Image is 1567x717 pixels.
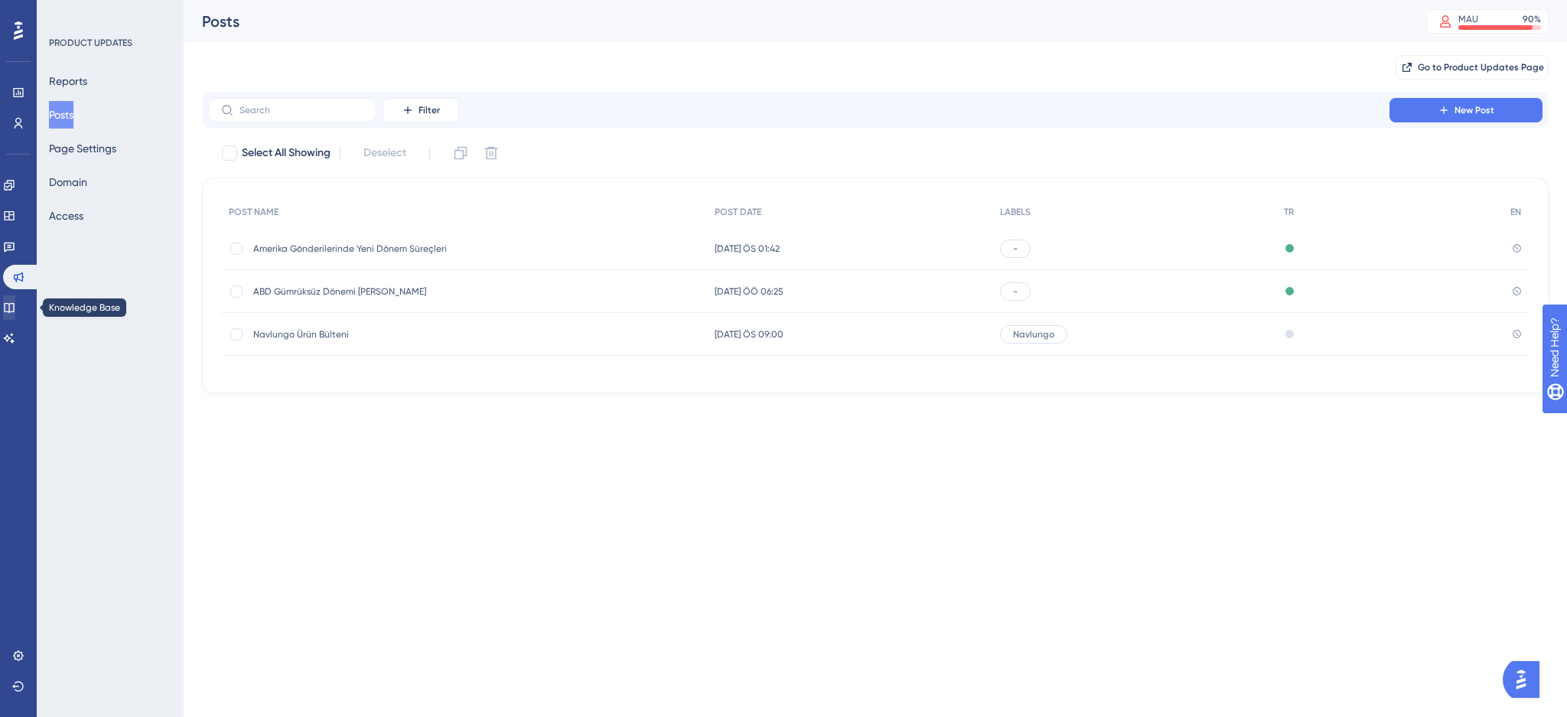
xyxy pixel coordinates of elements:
span: New Post [1455,104,1494,116]
div: 90 % [1523,13,1541,25]
button: Go to Product Updates Page [1396,55,1549,80]
span: Select All Showing [242,144,331,162]
span: Amerika Gönderilerinde Yeni Dönem Süreçleri [253,243,498,255]
span: Go to Product Updates Page [1418,61,1544,73]
span: EN [1510,206,1521,218]
span: Deselect [363,144,406,162]
button: Access [49,202,83,230]
input: Search [239,105,363,116]
span: [DATE] ÖÖ 06:25 [715,285,783,298]
button: Page Settings [49,135,116,162]
button: Deselect [350,139,420,167]
span: - [1013,285,1018,298]
div: MAU [1458,13,1478,25]
span: Navlungo [1013,328,1054,341]
span: POST DATE [715,206,761,218]
span: TR [1284,206,1294,218]
button: Reports [49,67,87,95]
span: Filter [419,104,440,116]
span: POST NAME [229,206,279,218]
span: Navlungo Ürün Bülteni [253,328,498,341]
span: Need Help? [36,4,96,22]
button: Posts [49,101,73,129]
span: LABELS [1000,206,1031,218]
button: New Post [1389,98,1543,122]
iframe: UserGuiding AI Assistant Launcher [1503,657,1549,702]
span: [DATE] ÖS 09:00 [715,328,783,341]
div: Posts [202,11,1388,32]
span: ABD Gümrüksüz Dönemi [PERSON_NAME] [253,285,498,298]
button: Filter [383,98,459,122]
div: PRODUCT UPDATES [49,37,132,49]
span: - [1013,243,1018,255]
button: Domain [49,168,87,196]
span: [DATE] ÖS 01:42 [715,243,780,255]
